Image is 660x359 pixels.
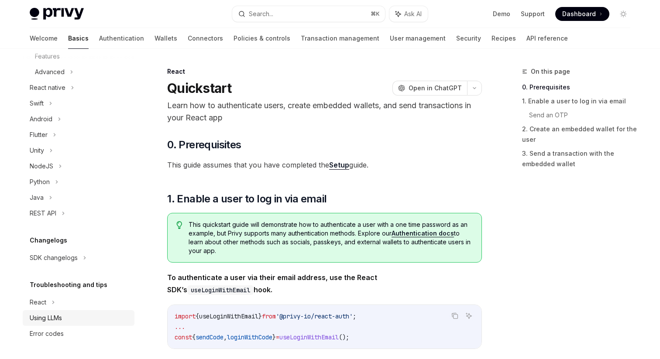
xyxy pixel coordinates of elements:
[522,80,637,94] a: 0. Prerequisites
[449,310,461,321] button: Copy the contents from the code block
[492,28,516,49] a: Recipes
[339,333,349,341] span: ();
[526,28,568,49] a: API reference
[30,177,50,187] div: Python
[301,28,379,49] a: Transaction management
[234,28,290,49] a: Policies & controls
[155,28,177,49] a: Wallets
[199,312,258,320] span: useLoginWithEmail
[522,94,637,108] a: 1. Enable a user to log in via email
[196,333,223,341] span: sendCode
[392,229,454,237] a: Authentication docs
[176,221,182,229] svg: Tip
[30,253,78,263] div: SDK changelogs
[463,310,474,321] button: Ask AI
[353,312,356,320] span: ;
[175,323,185,331] span: ...
[68,28,89,49] a: Basics
[30,328,64,339] div: Error codes
[187,285,254,295] code: useLoginWithEmail
[30,297,46,308] div: React
[167,159,482,171] span: This guide assumes that you have completed the guide.
[30,145,44,156] div: Unity
[276,333,279,341] span: =
[30,28,58,49] a: Welcome
[456,28,481,49] a: Security
[189,220,473,255] span: This quickstart guide will demonstrate how to authenticate a user with a one time password as an ...
[371,10,380,17] span: ⌘ K
[30,208,56,219] div: REST API
[30,235,67,246] h5: Changelogs
[30,98,44,109] div: Swift
[562,10,596,18] span: Dashboard
[529,108,637,122] a: Send an OTP
[276,312,353,320] span: '@privy-io/react-auth'
[30,280,107,290] h5: Troubleshooting and tips
[167,99,482,124] p: Learn how to authenticate users, create embedded wallets, and send transactions in your React app
[232,6,385,22] button: Search...⌘K
[175,333,192,341] span: const
[616,7,630,21] button: Toggle dark mode
[272,333,276,341] span: }
[258,312,262,320] span: }
[392,81,467,96] button: Open in ChatGPT
[192,333,196,341] span: {
[389,6,428,22] button: Ask AI
[522,122,637,147] a: 2. Create an embedded wallet for the user
[30,8,84,20] img: light logo
[409,84,462,92] span: Open in ChatGPT
[30,161,53,171] div: NodeJS
[30,114,52,124] div: Android
[279,333,339,341] span: useLoginWithEmail
[555,7,609,21] a: Dashboard
[493,10,510,18] a: Demo
[167,67,482,76] div: React
[30,313,62,323] div: Using LLMs
[167,273,377,294] strong: To authenticate a user via their email address, use the React SDK’s hook.
[531,66,570,77] span: On this page
[175,312,196,320] span: import
[329,161,349,170] a: Setup
[23,310,134,326] a: Using LLMs
[99,28,144,49] a: Authentication
[35,67,65,77] div: Advanced
[23,326,134,342] a: Error codes
[196,312,199,320] span: {
[227,333,272,341] span: loginWithCode
[249,9,273,19] div: Search...
[390,28,446,49] a: User management
[521,10,545,18] a: Support
[262,312,276,320] span: from
[30,192,44,203] div: Java
[188,28,223,49] a: Connectors
[30,82,65,93] div: React native
[167,192,327,206] span: 1. Enable a user to log in via email
[223,333,227,341] span: ,
[167,80,232,96] h1: Quickstart
[167,138,241,152] span: 0. Prerequisites
[404,10,422,18] span: Ask AI
[522,147,637,171] a: 3. Send a transaction with the embedded wallet
[30,130,48,140] div: Flutter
